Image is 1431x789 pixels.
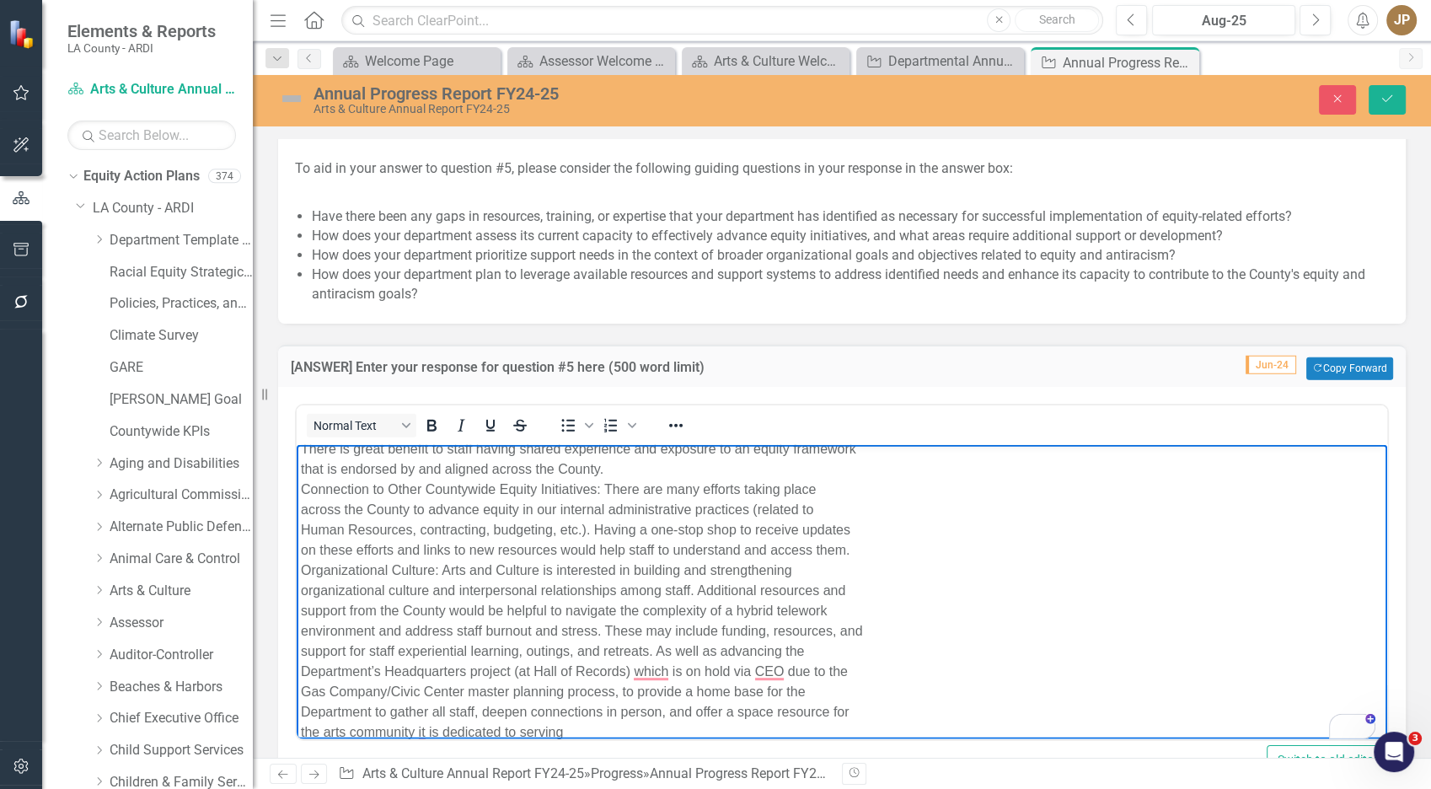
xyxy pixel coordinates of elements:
[888,51,1020,72] div: Departmental Annual Report (click to see more details)
[1015,8,1099,32] button: Search
[591,765,643,781] a: Progress
[539,51,671,72] div: Assessor Welcome Page
[110,231,253,250] a: Department Template - ARDI
[1039,13,1075,26] span: Search
[278,85,305,112] img: Not Defined
[1063,52,1195,73] div: Annual Progress Report FY24-25
[1306,357,1393,379] button: Copy Forward
[110,358,253,378] a: GARE
[860,51,1020,72] a: Departmental Annual Report (click to see more details)
[110,582,253,601] a: Arts & Culture
[208,169,241,184] div: 374
[291,360,1103,375] h3: [ANSWER] Enter your response for question #5 here (500 word limit)
[512,51,671,72] a: Assessor Welcome Page
[1246,356,1296,374] span: Jun-24
[312,247,1176,263] span: How does your department prioritize support needs in the context of broader organizational goals ...
[312,266,1365,302] span: How does your department plan to leverage available resources and support systems to address iden...
[67,80,236,99] a: Arts & Culture Annual Report FY24-25
[110,518,253,537] a: Alternate Public Defender
[67,21,216,41] span: Elements & Reports
[1374,732,1414,772] iframe: Intercom live chat
[337,51,496,72] a: Welcome Page
[295,156,1389,182] p: To aid in your answer to question #5, please consider the following guiding questions in your res...
[110,326,253,346] a: Climate Survey
[1408,732,1422,745] span: 3
[110,709,253,728] a: Chief Executive Office
[83,167,200,186] a: Equity Action Plans
[312,208,1292,224] span: Have there been any gaps in resources, training, or expertise that your department has identified...
[110,741,253,760] a: Child Support Services
[314,103,907,115] div: Arts & Culture Annual Report FY24-25
[714,51,845,72] div: Arts & Culture Welcome Page
[93,199,253,218] a: LA County - ARDI
[341,6,1103,35] input: Search ClearPoint...
[338,765,828,784] div: » »
[650,765,843,781] div: Annual Progress Report FY24-25
[110,294,253,314] a: Policies, Practices, and Procedures
[506,414,534,437] button: Strikethrough
[67,121,236,150] input: Search Below...
[365,51,496,72] div: Welcome Page
[110,678,253,697] a: Beaches & Harbors
[417,414,446,437] button: Bold
[1386,5,1417,35] button: JP
[110,422,253,442] a: Countywide KPIs
[67,41,216,55] small: LA County - ARDI
[110,550,253,569] a: Animal Care & Control
[110,486,253,505] a: Agricultural Commissioner/ Weights & Measures
[1152,5,1295,35] button: Aug-25
[1267,745,1389,775] button: Switch to old editor
[110,390,253,410] a: [PERSON_NAME] Goal
[110,454,253,474] a: Aging and Disabilities
[662,414,690,437] button: Reveal or hide additional toolbar items
[307,414,416,437] button: Block Normal Text
[686,51,845,72] a: Arts & Culture Welcome Page
[598,414,640,437] div: Numbered list
[314,419,396,432] span: Normal Text
[555,414,598,437] div: Bullet list
[110,263,253,282] a: Racial Equity Strategic Plan
[1158,11,1289,31] div: Aug-25
[110,646,253,665] a: Auditor-Controller
[362,765,584,781] a: Arts & Culture Annual Report FY24-25
[110,614,253,633] a: Assessor
[297,445,1387,739] iframe: Rich Text Area
[447,414,475,437] button: Italic
[312,228,1223,244] span: How does your department assess its current capacity to effectively advance equity initiatives, a...
[8,19,38,48] img: ClearPoint Strategy
[314,84,907,103] div: Annual Progress Report FY24-25
[476,414,505,437] button: Underline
